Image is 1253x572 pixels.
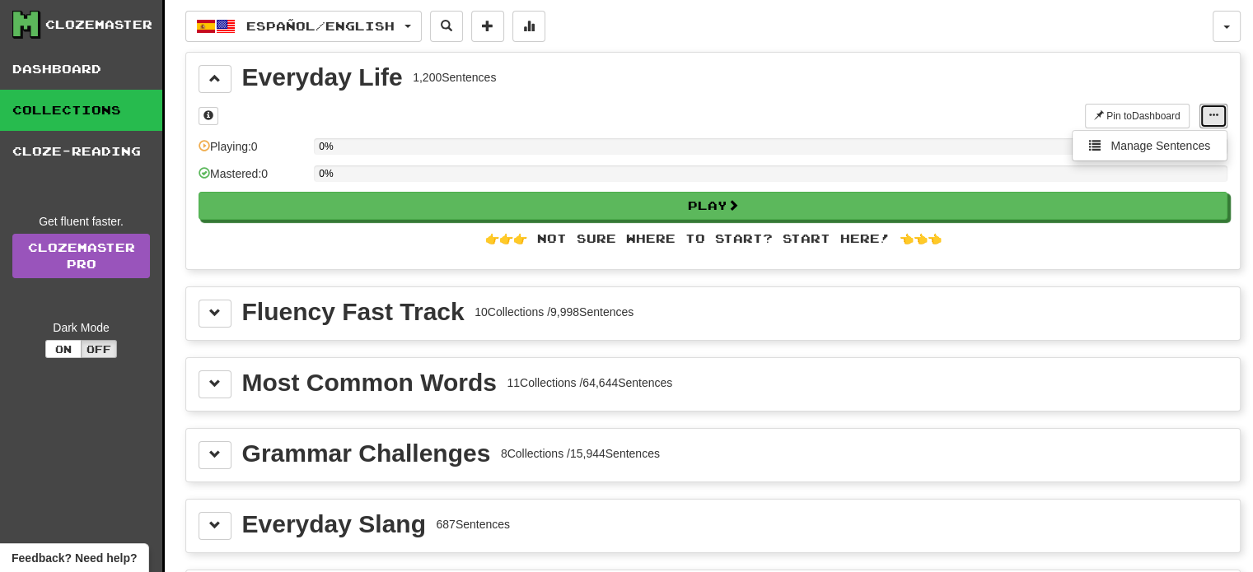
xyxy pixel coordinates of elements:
div: 10 Collections / 9,998 Sentences [475,304,634,320]
a: Manage Sentences [1073,135,1227,156]
div: 687 Sentences [436,516,510,532]
div: Everyday Slang [242,512,426,537]
button: Search sentences [430,11,463,42]
div: Fluency Fast Track [242,300,465,324]
div: Mastered: 0 [199,165,306,193]
div: Playing: 0 [199,138,306,165]
div: 1,200 Sentences [413,69,496,86]
div: Clozemaster [45,16,152,33]
button: Off [81,340,117,358]
button: Add sentence to collection [471,11,504,42]
button: Español/English [185,11,422,42]
span: Español / English [246,19,395,33]
button: More stats [512,11,545,42]
button: On [45,340,82,358]
button: Play [199,192,1227,220]
a: ClozemasterPro [12,234,150,278]
div: Dark Mode [12,319,150,336]
div: 11 Collections / 64,644 Sentences [507,374,672,391]
button: Pin toDashboard [1085,104,1190,128]
div: Get fluent faster. [12,213,150,230]
span: Manage Sentences [1110,139,1210,152]
div: 👉👉👉 Not sure where to start? Start here! 👈👈👈 [199,230,1227,247]
div: Most Common Words [242,370,497,395]
div: 8 Collections / 15,944 Sentences [501,445,660,462]
span: Open feedback widget [12,550,137,566]
div: Everyday Life [242,65,403,90]
div: Grammar Challenges [242,441,491,466]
